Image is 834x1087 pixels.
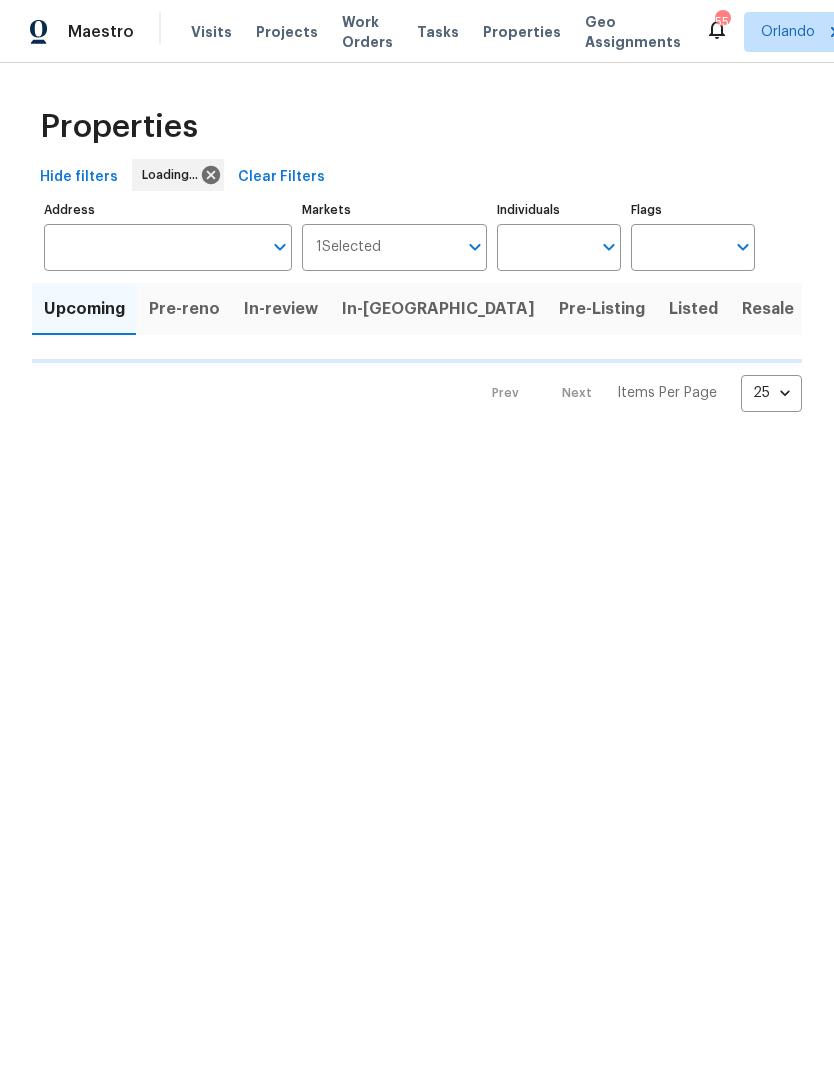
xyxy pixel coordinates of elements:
[742,295,794,323] span: Resale
[302,204,488,216] label: Markets
[595,233,623,261] button: Open
[230,159,333,196] button: Clear Filters
[669,295,718,323] span: Listed
[244,295,318,323] span: In-review
[142,165,206,185] span: Loading...
[256,22,318,42] span: Projects
[149,295,220,323] span: Pre-reno
[473,375,802,412] nav: Pagination Navigation
[461,233,489,261] button: Open
[631,204,755,216] label: Flags
[266,233,294,261] button: Open
[40,117,198,137] span: Properties
[741,367,802,419] div: 25
[729,233,757,261] button: Open
[238,165,325,190] span: Clear Filters
[132,159,224,191] div: Loading...
[617,383,717,403] p: Items Per Page
[585,12,681,52] span: Geo Assignments
[342,295,535,323] span: In-[GEOGRAPHIC_DATA]
[715,12,729,32] div: 55
[559,295,645,323] span: Pre-Listing
[342,12,393,52] span: Work Orders
[191,22,232,42] span: Visits
[32,159,126,196] button: Hide filters
[68,22,134,42] span: Maestro
[44,204,292,216] label: Address
[316,239,381,256] span: 1 Selected
[761,22,815,42] span: Orlando
[417,25,459,39] span: Tasks
[44,295,125,323] span: Upcoming
[40,165,118,190] span: Hide filters
[497,204,621,216] label: Individuals
[483,22,561,42] span: Properties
